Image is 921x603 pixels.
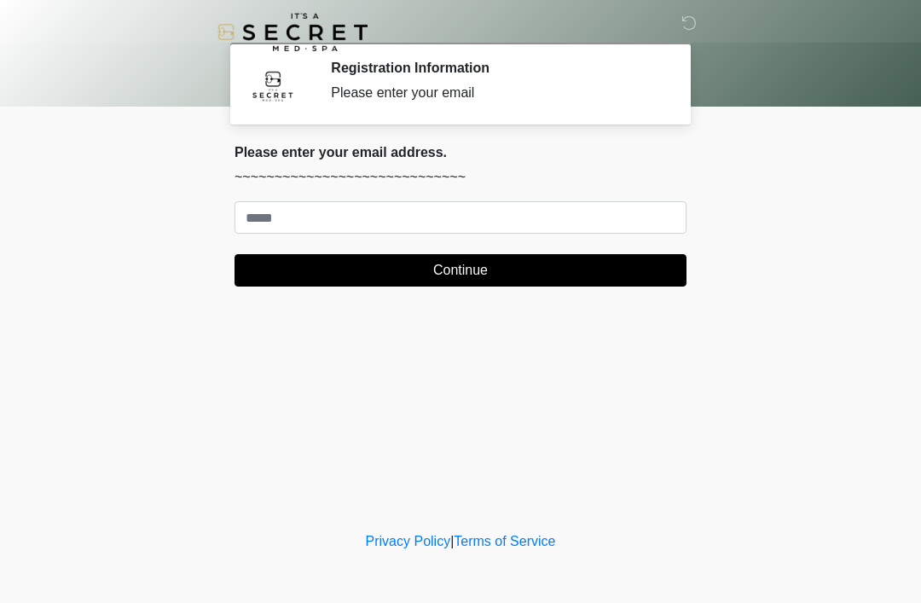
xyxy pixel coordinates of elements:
[235,254,686,287] button: Continue
[366,534,451,548] a: Privacy Policy
[247,60,298,111] img: Agent Avatar
[217,13,368,51] img: It's A Secret Med Spa Logo
[331,83,661,103] div: Please enter your email
[331,60,661,76] h2: Registration Information
[454,534,555,548] a: Terms of Service
[450,534,454,548] a: |
[235,167,686,188] p: ~~~~~~~~~~~~~~~~~~~~~~~~~~~~~
[235,144,686,160] h2: Please enter your email address.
